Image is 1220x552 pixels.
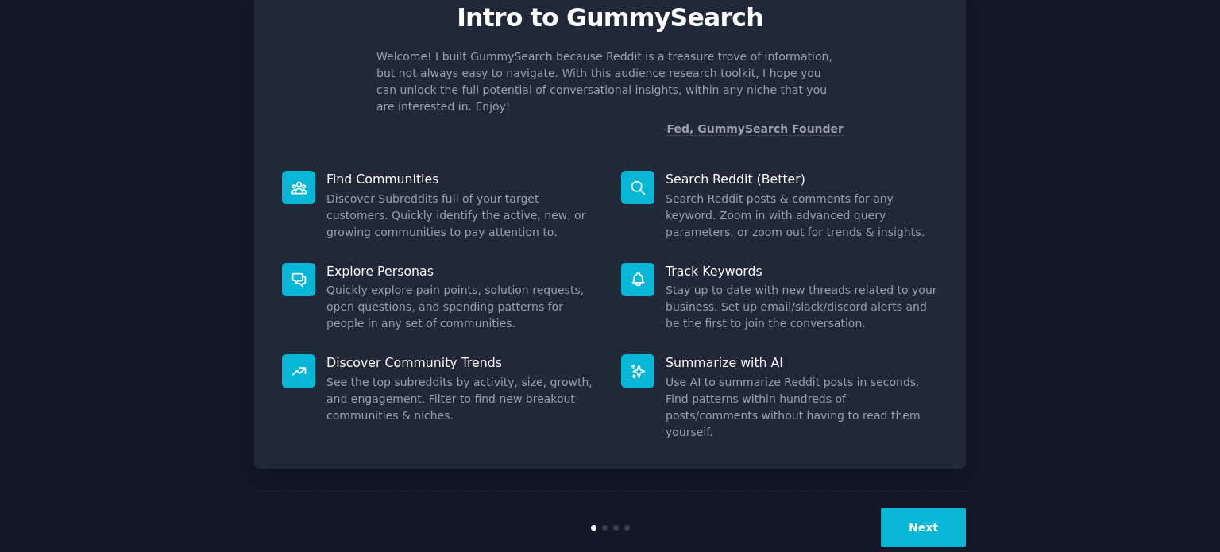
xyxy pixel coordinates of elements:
dd: Use AI to summarize Reddit posts in seconds. Find patterns within hundreds of posts/comments with... [666,374,938,441]
dd: Quickly explore pain points, solution requests, open questions, and spending patterns for people ... [326,282,599,332]
dd: Search Reddit posts & comments for any keyword. Zoom in with advanced query parameters, or zoom o... [666,191,938,241]
div: - [662,121,844,137]
p: Track Keywords [666,263,938,280]
p: Welcome! I built GummySearch because Reddit is a treasure trove of information, but not always ea... [376,48,844,115]
p: Summarize with AI [666,354,938,371]
p: Discover Community Trends [326,354,599,371]
p: Search Reddit (Better) [666,171,938,187]
a: Fed, GummySearch Founder [666,122,844,136]
p: Intro to GummySearch [271,4,949,32]
p: Explore Personas [326,263,599,280]
button: Next [881,508,966,547]
dd: Discover Subreddits full of your target customers. Quickly identify the active, new, or growing c... [326,191,599,241]
dd: See the top subreddits by activity, size, growth, and engagement. Filter to find new breakout com... [326,374,599,424]
p: Find Communities [326,171,599,187]
dd: Stay up to date with new threads related to your business. Set up email/slack/discord alerts and ... [666,282,938,332]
